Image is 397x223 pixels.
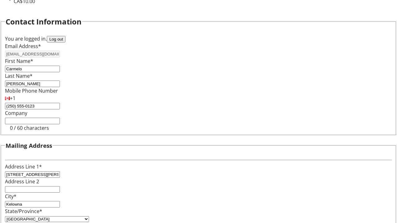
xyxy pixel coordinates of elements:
h2: Contact Information [6,16,82,27]
label: Address Line 1* [5,163,42,170]
label: Address Line 2 [5,178,39,185]
input: City [5,201,60,208]
label: First Name* [5,58,33,64]
div: You are logged in. [5,35,392,42]
label: Mobile Phone Number [5,87,58,94]
label: Email Address* [5,43,41,50]
tr-character-limit: 0 / 60 characters [10,125,49,131]
label: City* [5,193,16,200]
label: Last Name* [5,72,33,79]
input: (506) 234-5678 [5,103,60,109]
h3: Mailing Address [6,141,52,150]
label: Company [5,110,27,116]
input: Address [5,171,60,178]
button: Log out [47,36,65,42]
label: State/Province* [5,208,42,215]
